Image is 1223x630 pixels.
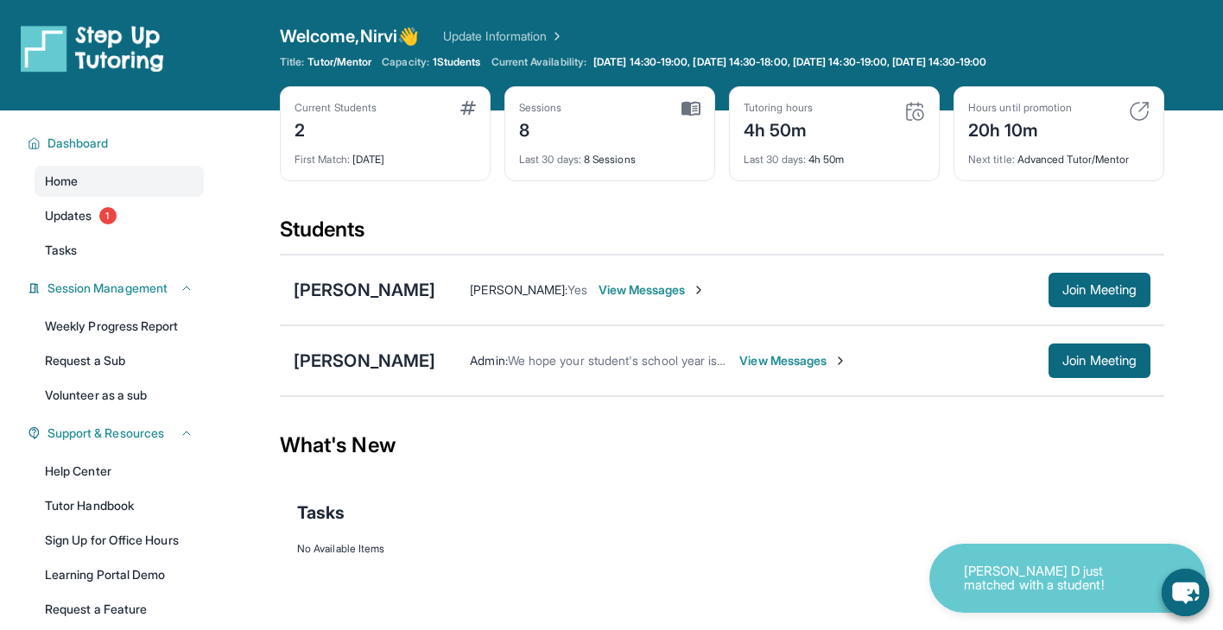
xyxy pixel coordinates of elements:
span: Capacity: [382,55,429,69]
a: Volunteer as a sub [35,380,204,411]
span: [PERSON_NAME] : [470,282,567,297]
a: Tasks [35,235,204,266]
button: Session Management [41,280,193,297]
a: Updates1 [35,200,204,231]
a: Update Information [443,28,564,45]
a: Help Center [35,456,204,487]
img: card [681,101,700,117]
img: logo [21,24,164,72]
img: card [904,101,925,122]
span: Dashboard [48,135,109,152]
div: 4h 50m [744,115,813,142]
span: Yes [567,282,587,297]
div: Students [280,216,1164,254]
button: Join Meeting [1049,343,1150,378]
span: Updates [45,207,92,224]
button: Join Meeting [1049,273,1150,307]
span: Support & Resources [48,425,164,442]
span: View Messages [599,281,707,299]
span: Next title : [968,153,1015,166]
div: [DATE] [295,142,476,167]
span: Current Availability: [491,55,586,69]
div: 8 [519,115,562,142]
a: [DATE] 14:30-19:00, [DATE] 14:30-18:00, [DATE] 14:30-19:00, [DATE] 14:30-19:00 [590,55,990,69]
a: Request a Feature [35,594,204,625]
span: Last 30 days : [744,153,806,166]
span: Last 30 days : [519,153,581,166]
img: Chevron-Right [692,283,706,297]
div: Hours until promotion [968,101,1072,115]
img: Chevron-Right [833,354,847,368]
span: [DATE] 14:30-19:00, [DATE] 14:30-18:00, [DATE] 14:30-19:00, [DATE] 14:30-19:00 [593,55,986,69]
span: Welcome, Nirvi 👋 [280,24,419,48]
img: Chevron Right [547,28,564,45]
span: Tasks [45,242,77,259]
span: Join Meeting [1062,285,1137,295]
button: Dashboard [41,135,193,152]
span: Join Meeting [1062,356,1137,366]
img: card [460,101,476,115]
span: First Match : [295,153,350,166]
a: Sign Up for Office Hours [35,525,204,556]
img: card [1129,101,1150,122]
span: Session Management [48,280,168,297]
span: Admin : [470,353,507,368]
a: Request a Sub [35,345,204,376]
div: [PERSON_NAME] [294,278,435,302]
div: 20h 10m [968,115,1072,142]
span: 1 [99,207,117,224]
div: 4h 50m [744,142,925,167]
a: Weekly Progress Report [35,311,204,342]
div: Current Students [295,101,377,115]
a: Learning Portal Demo [35,559,204,590]
span: Tutor/Mentor [307,55,371,69]
div: 8 Sessions [519,142,700,167]
p: [PERSON_NAME] D just matched with a student! [964,564,1137,593]
div: [PERSON_NAME] [294,349,435,373]
span: 1 Students [433,55,481,69]
div: What's New [280,407,1164,483]
span: Home [45,173,78,190]
span: Tasks [297,501,345,525]
div: 2 [295,115,377,142]
span: Title: [280,55,304,69]
div: Advanced Tutor/Mentor [968,142,1150,167]
div: Tutoring hours [744,101,813,115]
a: Tutor Handbook [35,490,204,521]
div: Sessions [519,101,562,115]
div: No Available Items [297,542,1147,556]
button: Support & Resources [41,425,193,442]
span: View Messages [739,352,847,369]
a: Home [35,166,204,197]
button: chat-button [1162,569,1209,616]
